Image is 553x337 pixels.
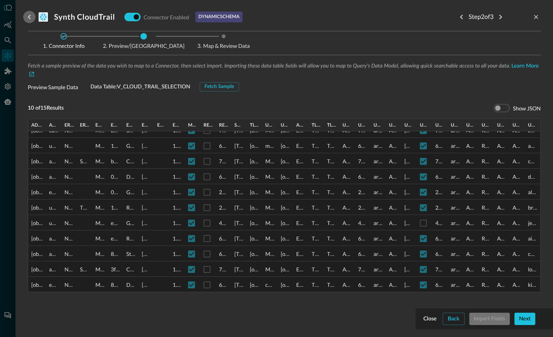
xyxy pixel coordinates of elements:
div: arn:aws:iam::694278561178:role/aws-reserved/sso.amazonaws.com/AWSReservedSSO_{sso_permission_set}... [451,138,460,154]
div: [object Object] [281,169,290,185]
div: AROAIJMVIA9YQL9JSTBKE [466,138,475,154]
span: USER_IDENTITY.account_id [358,122,367,128]
div: EXTERNAL_IDP [296,185,305,200]
span: USER_IDENTITY.session_context.attributes.mfa_authenticated [420,122,429,128]
div: [object Object] [31,231,43,246]
div: AROALJEYY7MVDYR74OTL8 [466,154,475,169]
div: None [64,169,74,185]
div: Management [95,185,105,200]
div: 1edcbaee-e4f1-4831-8c64-87d09bcddc48 [111,138,120,154]
div: Mozilla/5.0 (Windows NT 10.0; Win64; x64) AppleWebKit/537.36 (KHTML, like Gecko) Chrome/106.0.0.0... [265,231,275,246]
div: 221.32.86.209 [234,138,244,154]
div: 694278561178 [219,246,228,262]
div: ReceiveMessage [126,231,136,246]
span: MANAGEMENT_EVENT [188,122,197,128]
div: TLS_AES_128_GCM_SHA256 [312,231,321,246]
div: AROAWK2L9I58JWPI7T3ZS [466,246,475,262]
div: 694278561178 [358,231,367,246]
div: 694278561178 [435,231,444,246]
div: None [64,246,74,262]
div: 694278561178 [358,169,367,185]
div: 1.10 [173,262,182,277]
div: 291078561175 [358,185,367,200]
div: AssumedRole [512,169,522,185]
div: 694278561178 [358,138,367,154]
button: go back [23,11,36,23]
div: [object Object] [31,246,43,262]
div: [object Object] [250,169,259,185]
div: 291078561175 [435,200,444,215]
div: AROAWGZGTBVWJZJLFOEWR:alexis.jones@auzretestbedengineering.onmicrosoft.com [389,185,398,200]
span: EVENT_CATEGORY [95,122,105,128]
div: AssumedRole [512,215,522,231]
span: USER_AGENT [265,122,275,128]
div: [object Object] [250,138,259,154]
div: 694278561178 [435,246,444,262]
div: TLS_AES_128_GCM_SHA256 [312,169,321,185]
div: AWSReservedSSO_ReadOnlyAccess_4CTRUD98F62M2X65 [497,154,506,169]
div: 291078561175 [219,200,228,215]
div: christophergates [528,246,537,262]
div: 781078561174 [358,262,367,277]
div: AROA4LCBHVZB7CAK4EGIF [466,169,475,185]
div: arn:aws:sts::781078561174:assumed-role/AWSReservedSSO_ReadOnlyAccess_OP3DXGVB11VUMEFW/chelsea.her... [373,154,383,169]
div: [DOMAIN_NAME] [142,200,151,215]
div: ap-northeast-1 [49,231,58,246]
div: TLSv1.3 [327,246,336,262]
div: 2025-08-15 04:14:30.000017 [404,262,414,277]
div: AROA4LCBHVZB7CAK4EGIF:dawn.clark@auzretestbedengineering.onmicrosoft.com [389,169,398,185]
div: 2025-08-15 06:59:56.000931 [404,246,414,262]
span: Fetch a sample preview of the data you wish to map to a Connector, then select import. Importing ... [28,63,510,69]
div: ap-south-1 [49,154,58,169]
div: ASIAEEARPXR6P26RF0PU [343,185,352,200]
div: Role [482,200,491,215]
div: [DOMAIN_NAME] [142,154,151,169]
div: Management [95,154,105,169]
div: 2025-08-15 00:47:40.000005 [404,231,414,246]
div: Role [482,246,491,262]
div: Mozilla/5.0 (Windows NT 6.1; WOW64; rv:8.0) Gecko/20100101 Firefox/8.0 [265,200,275,215]
div: arn:aws:iam::694278561178:role/aws-reserved/sso.amazonaws.com/AWSReservedSSO_DeveloperAccess_I47S... [451,231,460,246]
div: AWSReservedSSO_DeveloperAccess_TWODTAJEEBCN7M5A [497,200,506,215]
div: arn:aws:sts::291078561175:assumed-role/AWSReservedSSO_DeveloperAccess_1Q4MB8KZD3YPI19X/brett.dela... [373,200,383,215]
div: [object Object] [281,246,290,262]
button: Next step [494,11,507,23]
div: TLSv1.3 [327,200,336,215]
p: Show JSON [513,104,541,112]
span: EVENT_NAME [126,122,136,128]
div: bb902fa2-ab4b-4476-88e9-eb6bcfa37697 [111,154,120,169]
div: EXTERNAL_IDP [296,246,305,262]
div: [object Object] [281,262,290,277]
span: USER_IDENTITY.session_context.session_issuer.account_id [435,122,444,128]
span: 10 of 15 Results [28,105,64,112]
div: [DOMAIN_NAME] [142,246,151,262]
div: [DOMAIN_NAME] [142,169,151,185]
div: EXTERNAL_IDP [296,262,305,277]
div: masscan/1.3 (https://github.com/robertdavidgraham/masscan) [265,138,275,154]
span: Map & Review Data [191,43,256,49]
div: alexisjones [528,185,537,200]
div: EXTERNAL_IDP [296,215,305,231]
div: TLS_AES_128_GCM_SHA256 [312,138,321,154]
div: [object Object] [31,169,43,185]
div: 694278561178 [219,169,228,185]
div: 1c391afb-7043-4e4d-8dc3-b69f96a7afda [111,200,120,215]
div: ASIANL6Q2UXN0GZFV2WX [343,200,352,215]
div: Mozilla/5.0 (Macintosh; Intel Mac OS X 10_15_4) AppleWebKit/605.1.15 (KHTML, like Gecko) Version/... [265,154,275,169]
div: [object Object] [31,185,43,200]
div: AROACU5NJMRVNY0LJOL6W:aimee.tate@auzretestbedengineering.onmicrosoft.com [389,231,398,246]
div: Role [482,215,491,231]
span: USER_IDENTITY.type [512,122,522,128]
div: arn:aws:iam::291078561175:role/aws-reserved/sso.amazonaws.com/AWSReservedSSO_DeveloperAccess_2L1T... [451,200,460,215]
div: dawnclark [528,169,537,185]
span: Preview/[GEOGRAPHIC_DATA] [103,43,184,49]
div: 124.22.61.90 [234,169,244,185]
div: TLS_AES_128_GCM_SHA256 [312,154,321,169]
div: 2025-08-15 00:06:41.000423 [404,154,414,169]
div: None [64,231,74,246]
div: AROAIJMVIA9YQL9JSTBKE:angel.smith@auzretestbedengineering.onmicrosoft.com [389,138,398,154]
div: AssumedRole [512,246,522,262]
div: None [64,185,74,200]
div: 291078561175 [358,200,367,215]
div: [object Object] [281,185,290,200]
